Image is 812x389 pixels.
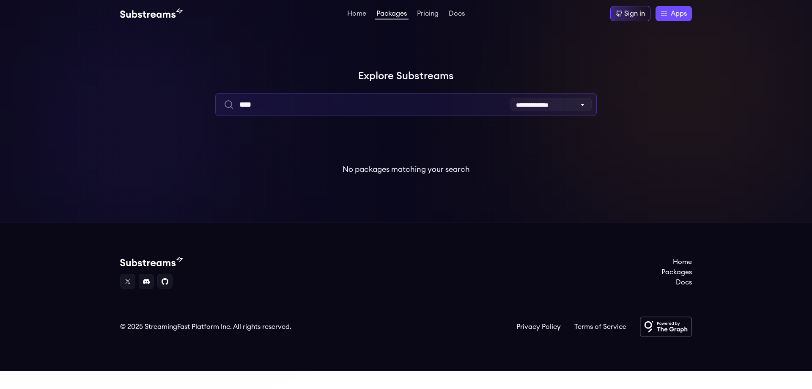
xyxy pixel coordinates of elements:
[624,8,645,19] div: Sign in
[574,322,626,332] a: Terms of Service
[661,257,692,267] a: Home
[120,257,183,267] img: Substream's logo
[120,8,183,19] img: Substream's logo
[661,277,692,287] a: Docs
[671,8,687,19] span: Apps
[120,322,291,332] div: © 2025 StreamingFast Platform Inc. All rights reserved.
[610,6,650,21] a: Sign in
[640,317,692,337] img: Powered by The Graph
[661,267,692,277] a: Packages
[375,10,409,19] a: Packages
[346,10,368,19] a: Home
[343,163,470,175] p: No packages matching your search
[120,68,692,85] h1: Explore Substreams
[516,322,561,332] a: Privacy Policy
[415,10,440,19] a: Pricing
[447,10,466,19] a: Docs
